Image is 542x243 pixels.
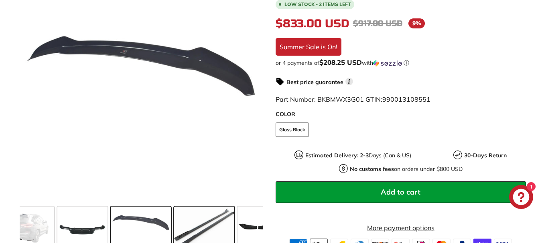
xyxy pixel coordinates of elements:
label: COLOR [276,110,526,118]
span: Add to cart [381,187,420,197]
span: Low stock - 2 items left [284,2,351,7]
span: $833.00 USD [276,17,349,30]
div: or 4 payments of$208.25 USDwithSezzle Click to learn more about Sezzle [276,59,526,67]
div: or 4 payments of with [276,59,526,67]
p: on orders under $800 USD [350,165,463,173]
span: $917.00 USD [353,18,402,28]
span: Part Number: BKBMWX3G01 GTIN: [276,95,430,103]
strong: 30-Days Return [464,152,507,159]
span: i [345,78,353,85]
a: More payment options [276,223,526,233]
img: Sezzle [373,60,402,67]
button: Add to cart [276,181,526,203]
inbox-online-store-chat: Shopify online store chat [507,185,536,211]
strong: Estimated Delivery: 2-3 [305,152,369,159]
div: Summer Sale is On! [276,38,341,56]
strong: No customs fees [350,165,394,173]
p: Days (Can & US) [305,151,411,160]
span: 9% [408,18,425,28]
span: 990013108551 [382,95,430,103]
span: $208.25 USD [319,58,362,66]
strong: Best price guarantee [286,78,343,86]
